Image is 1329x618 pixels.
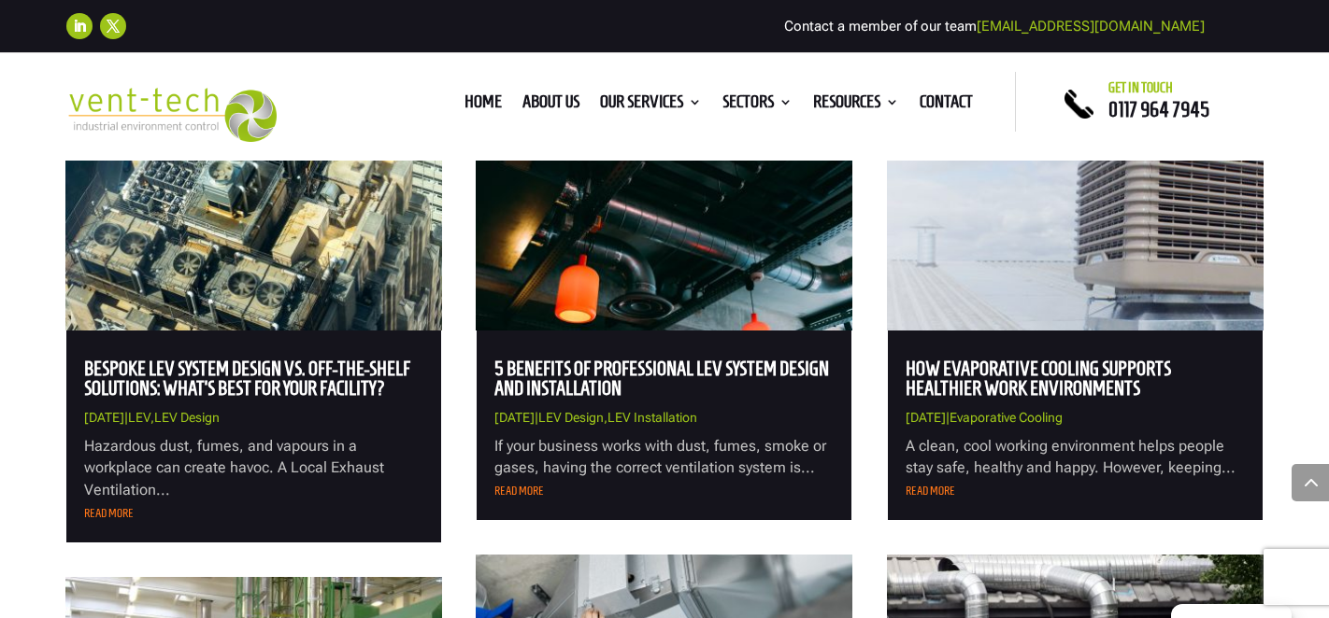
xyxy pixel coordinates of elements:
[920,95,973,116] a: Contact
[84,435,423,501] p: Hazardous dust, fumes, and vapours in a workplace can create havoc. A Local Exhaust Ventilation...
[494,410,535,425] span: [DATE]
[476,95,852,330] img: 5 Benefits of Professional LEV System Design and Installation
[538,410,604,425] a: LEV Design
[494,435,834,480] p: If your business works with dust, fumes, smoke or gases, having the correct ventilation system is...
[722,95,793,116] a: Sectors
[494,484,544,498] a: read more
[494,407,834,429] p: | ,
[522,95,579,116] a: About us
[906,484,955,498] a: read more
[906,435,1245,480] p: A clean, cool working environment helps people stay safe, healthy and happy. However, keeping...
[84,407,423,429] p: | ,
[977,18,1205,35] a: [EMAIL_ADDRESS][DOMAIN_NAME]
[600,95,702,116] a: Our Services
[607,410,697,425] a: LEV Installation
[100,13,126,39] a: Follow on X
[84,506,134,520] a: read more
[66,88,277,142] img: 2023-09-27T08_35_16.549ZVENT-TECH---Clear-background
[1108,80,1173,95] span: Get in touch
[950,410,1063,425] a: Evaporative Cooling
[906,410,946,425] span: [DATE]
[154,410,220,425] a: LEV Design
[66,13,93,39] a: Follow on LinkedIn
[128,410,150,425] a: LEV
[494,358,829,399] a: 5 Benefits of Professional LEV System Design and Installation
[906,407,1245,429] p: |
[813,95,899,116] a: Resources
[464,95,502,116] a: Home
[887,95,1264,330] img: How Evaporative Cooling Supports Healthier Work Environments
[84,410,124,425] span: [DATE]
[65,95,442,330] img: Bespoke LEV System Design vs. Off-the-Shelf Solutions: What’s Best for Your Facility?
[906,358,1171,399] a: How Evaporative Cooling Supports Healthier Work Environments
[84,358,410,399] a: Bespoke LEV System Design vs. Off-the-Shelf Solutions: What’s Best for Your Facility?
[1108,98,1209,120] a: 0117 964 7945
[784,18,1205,35] span: Contact a member of our team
